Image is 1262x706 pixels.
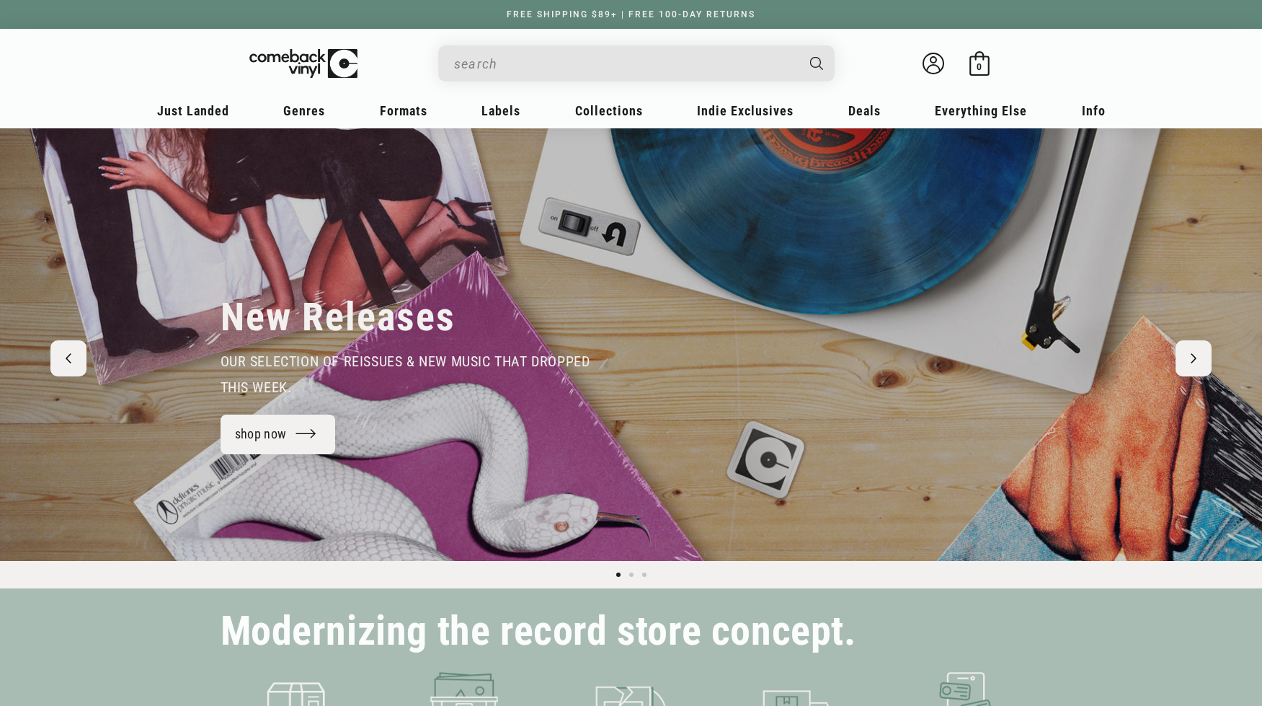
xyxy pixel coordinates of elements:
[283,103,325,118] span: Genres
[977,61,982,72] span: 0
[638,568,651,581] button: Load slide 3 of 3
[221,294,456,341] h2: New Releases
[935,103,1027,118] span: Everything Else
[848,103,881,118] span: Deals
[221,353,590,396] span: our selection of reissues & new music that dropped this week.
[481,103,520,118] span: Labels
[575,103,643,118] span: Collections
[221,415,336,454] a: shop now
[1176,340,1212,376] button: Next slide
[492,9,770,19] a: FREE SHIPPING $89+ | FREE 100-DAY RETURNS
[50,340,86,376] button: Previous slide
[612,568,625,581] button: Load slide 1 of 3
[1082,103,1106,118] span: Info
[380,103,427,118] span: Formats
[797,45,836,81] button: Search
[697,103,794,118] span: Indie Exclusives
[625,568,638,581] button: Load slide 2 of 3
[157,103,229,118] span: Just Landed
[454,49,796,79] input: search
[438,45,835,81] div: Search
[221,614,856,648] h2: Modernizing the record store concept.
